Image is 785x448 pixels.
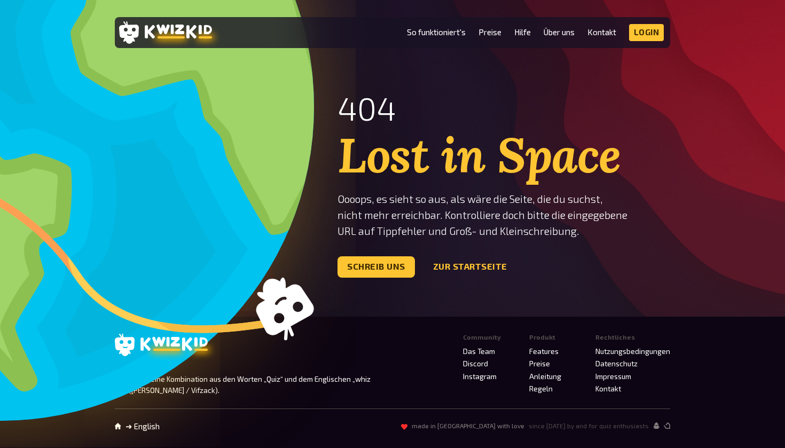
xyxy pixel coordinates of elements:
span: Community [463,334,501,341]
a: Instagram [463,372,497,381]
a: Regeln [529,384,553,393]
div: 404 [337,90,730,127]
p: kwizkid ist eine Kombination aus den Worten „Quiz“ und dem Englischen „whiz kid“ ([PERSON_NAME] /... [115,374,380,396]
a: Discord [463,359,488,368]
a: Login [629,24,664,41]
a: So funktioniert's [407,28,466,37]
span: Rechtliches [595,334,635,341]
a: Nutzungsbedingungen [595,347,670,356]
a: Über uns [544,28,575,37]
a: Anleitung [529,372,561,381]
a: ➜ English [125,422,160,431]
a: Preise [478,28,501,37]
a: Impressum [595,372,631,381]
a: Kontakt [587,28,616,37]
a: Hilfe [514,28,531,37]
h1: Lost in Space [337,135,730,175]
a: Schreib uns [337,256,415,278]
a: Datenschutz [595,359,638,368]
span: since [DATE] by and for quiz enthusiasts [529,422,649,430]
span: made in [GEOGRAPHIC_DATA] with love [412,422,524,430]
a: Kontakt [595,384,621,393]
a: Preise [529,359,550,368]
p: Oooops, es sieht so aus, als wäre die Seite, die du suchst, nicht mehr erreichbar. Kontrolliere d... [337,191,730,239]
a: Das Team [463,347,495,356]
a: Features [529,347,559,356]
span: Produkt [529,334,555,341]
a: Zur Startseite [423,256,517,278]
